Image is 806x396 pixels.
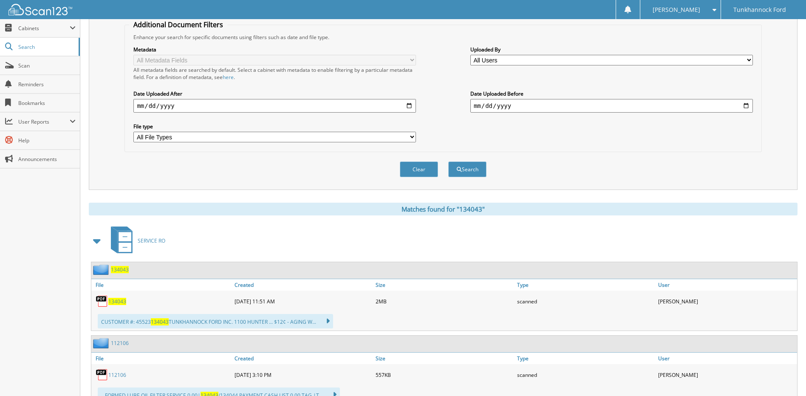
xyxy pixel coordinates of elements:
[373,279,515,291] a: Size
[470,99,753,113] input: end
[232,293,373,310] div: [DATE] 11:51 AM
[656,279,797,291] a: User
[93,338,111,348] img: folder2.png
[18,25,70,32] span: Cabinets
[133,46,416,53] label: Metadata
[448,161,486,177] button: Search
[108,371,126,379] a: 112106
[96,295,108,308] img: PDF.png
[470,90,753,97] label: Date Uploaded Before
[151,318,169,325] span: 134043
[232,353,373,364] a: Created
[515,353,656,364] a: Type
[18,118,70,125] span: User Reports
[656,366,797,383] div: [PERSON_NAME]
[373,353,515,364] a: Size
[764,355,806,396] iframe: Chat Widget
[133,90,416,97] label: Date Uploaded After
[18,99,76,107] span: Bookmarks
[96,368,108,381] img: PDF.png
[18,43,74,51] span: Search
[656,293,797,310] div: [PERSON_NAME]
[111,266,129,273] a: 134043
[373,366,515,383] div: 557KB
[138,237,165,244] span: SERVICE RO
[91,353,232,364] a: File
[91,279,232,291] a: File
[129,34,757,41] div: Enhance your search for specific documents using filters such as date and file type.
[133,66,416,81] div: All metadata fields are searched by default. Select a cabinet with metadata to enable filtering b...
[232,366,373,383] div: [DATE] 3:10 PM
[470,46,753,53] label: Uploaded By
[18,156,76,163] span: Announcements
[106,224,165,257] a: SERVICE RO
[133,99,416,113] input: start
[93,264,111,275] img: folder2.png
[89,203,798,215] div: Matches found for "134043"
[133,123,416,130] label: File type
[18,81,76,88] span: Reminders
[656,353,797,364] a: User
[223,74,234,81] a: here
[515,366,656,383] div: scanned
[18,137,76,144] span: Help
[232,279,373,291] a: Created
[373,293,515,310] div: 2MB
[98,314,333,328] div: CUSTOMER #: 45523 TUNKHANNOCK FORD INC. 1100 HUNTER ... $12¢ - AGING W...
[515,293,656,310] div: scanned
[733,7,786,12] span: Tunkhannock Ford
[8,4,72,15] img: scan123-logo-white.svg
[653,7,700,12] span: [PERSON_NAME]
[129,20,227,29] legend: Additional Document Filters
[111,339,129,347] a: 112106
[108,298,126,305] a: 134043
[400,161,438,177] button: Clear
[18,62,76,69] span: Scan
[515,279,656,291] a: Type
